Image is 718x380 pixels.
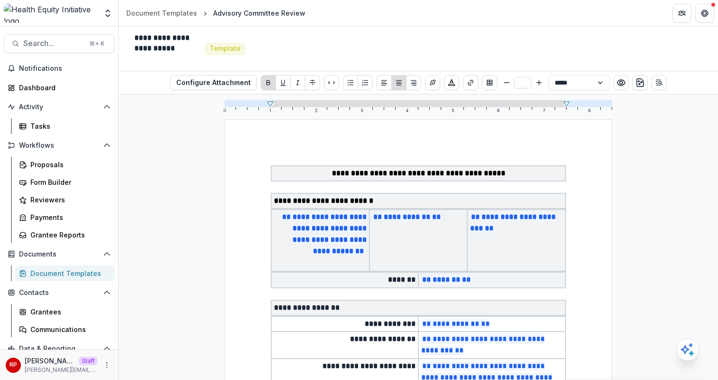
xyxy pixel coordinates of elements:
button: Partners [672,4,691,23]
div: ⌘ + K [87,38,106,49]
button: Bold [261,75,276,90]
button: Choose font color [444,75,459,90]
div: Document Templates [126,8,197,18]
button: Underline [275,75,291,90]
button: Insert Signature [425,75,440,90]
button: Bigger [533,77,545,88]
a: Tasks [15,118,114,134]
button: Open Contacts [4,285,114,300]
a: Document Templates [15,266,114,281]
div: Communications [30,324,107,334]
div: Tasks [30,121,107,131]
a: Communications [15,322,114,337]
button: Open Data & Reporting [4,341,114,356]
a: Grantee Reports [15,227,114,243]
button: Bullet List [343,75,358,90]
div: Proposals [30,160,107,170]
button: Align Left [377,75,392,90]
a: Grantees [15,304,114,320]
span: Contacts [19,289,99,297]
div: Form Builder [30,177,107,187]
span: Workflows [19,142,99,150]
div: Advisory Committee Review [213,8,305,18]
button: Align Center [391,75,406,90]
button: Smaller [501,77,512,88]
button: Notifications [4,61,114,76]
span: Activity [19,103,99,111]
button: Search... [4,34,114,53]
span: Notifications [19,65,111,73]
button: Ordered List [358,75,373,90]
button: Code [324,75,339,90]
a: Payments [15,209,114,225]
button: Open AI Assistant [676,338,699,361]
button: Preview preview-doc.pdf [614,75,629,90]
a: Document Templates [123,6,201,20]
div: Document Templates [30,268,107,278]
button: Open entity switcher [101,4,114,23]
a: Form Builder [15,174,114,190]
button: Italicize [290,75,305,90]
div: Ruthwick Pathireddy [9,362,17,368]
button: More [101,360,113,371]
div: Payments [30,212,107,222]
div: Reviewers [30,195,107,205]
img: Health Equity Initiative logo [4,4,97,23]
p: [PERSON_NAME] [25,356,75,366]
p: [PERSON_NAME][EMAIL_ADDRESS][DOMAIN_NAME] [25,366,97,374]
button: Configure Attachment [170,75,257,90]
button: Get Help [695,4,714,23]
div: Dashboard [19,83,107,93]
button: Insert Table [482,75,497,90]
button: Align Right [406,75,421,90]
button: Open Documents [4,247,114,262]
span: Data & Reporting [19,345,99,353]
button: Strike [305,75,320,90]
button: Open Activity [4,99,114,114]
div: Grantees [30,307,107,317]
nav: breadcrumb [123,6,309,20]
button: Open Workflows [4,138,114,153]
a: Proposals [15,157,114,172]
span: Documents [19,250,99,258]
button: download-word [633,75,648,90]
a: Dashboard [4,80,114,95]
div: Grantee Reports [30,230,107,240]
button: Open Editor Sidebar [652,75,667,90]
span: Template [209,45,241,53]
span: Search... [23,39,84,48]
a: Reviewers [15,192,114,208]
button: Create link [463,75,478,90]
p: Staff [79,357,97,365]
